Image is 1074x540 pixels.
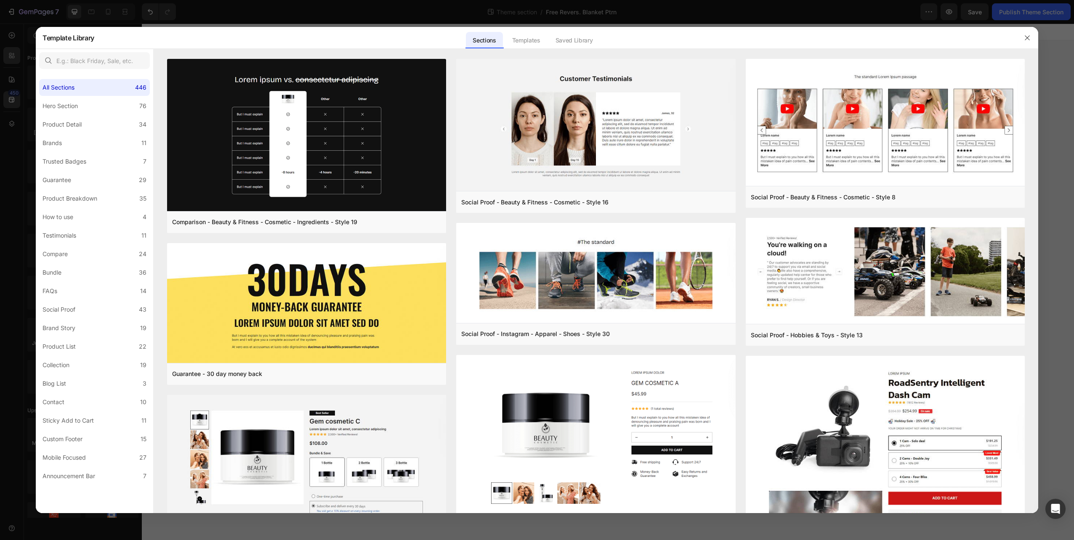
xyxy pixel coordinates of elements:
div: 7 [143,471,146,481]
div: Social Proof - Hobbies & Toys - Style 13 [751,330,863,340]
div: Social Proof - Beauty & Fitness - Cosmetic - Style 8 [751,192,896,202]
div: Social Proof - Instagram - Apparel - Shoes - Style 30 [461,329,610,339]
div: Brand Story [43,323,75,333]
div: 22 [139,341,146,352]
h2: Template Library [43,27,94,49]
div: Sections [466,32,502,49]
div: 24 [139,249,146,259]
div: Brands [43,138,62,148]
div: 34 [139,119,146,130]
div: 11 [141,416,146,426]
div: Announcement Bar [43,471,95,481]
div: Product Detail [43,119,82,130]
img: c19.png [167,59,446,212]
input: Name [443,191,704,212]
div: 7 [143,156,146,167]
p: We’ll send the pattern and an occasional note — unsubscribe anytime. [444,282,703,290]
div: 27 [139,453,146,463]
h2: A Free Pattern Just for You [513,45,634,93]
div: Hero Section [43,101,78,111]
div: 76 [139,101,146,111]
div: How to use [43,212,73,222]
div: FAQs [43,286,57,296]
div: Sticky Add to Cart [43,416,94,426]
div: 19 [140,323,146,333]
div: Collection [43,360,69,370]
div: Custom Footer [43,434,82,444]
div: Mobile Focused [43,453,86,463]
div: Compare [43,249,68,259]
span: I crochet [574,224,694,234]
img: sp16.png [456,59,735,193]
img: g30.png [167,243,446,365]
div: 4 [143,212,146,222]
input: I knit [453,225,461,233]
p: Email Address [444,137,703,147]
div: 19 [140,360,146,370]
div: Bundle [43,267,61,278]
input: I crochet [566,225,574,233]
div: Product List [43,341,76,352]
img: gempages_579840771289514517-4ff018fb-59d3-4e2e-9541-8b52736aee0c.png [221,69,418,266]
div: Trusted Badges [43,156,86,167]
input: name@email.com [443,153,704,174]
div: Product Breakdown [43,193,97,204]
div: 3 [143,379,146,389]
div: All Sections [43,82,74,93]
div: 10 [140,397,146,407]
div: 14 [140,286,146,296]
div: Saved Library [549,32,600,49]
div: Templates [505,32,547,49]
div: 36 [139,267,146,278]
span: I knit [461,224,539,234]
div: 43 [139,304,146,315]
div: Open Intercom Messenger [1045,499,1066,519]
div: 15 [141,434,146,444]
div: 35 [139,193,146,204]
div: 11 [141,138,146,148]
div: Social Proof - Beauty & Fitness - Cosmetic - Style 16 [461,197,609,207]
div: 11 [141,230,146,241]
div: Guarantee [43,175,71,185]
div: Contact [43,397,64,407]
img: sp30.png [456,223,735,324]
button: Get My Free Pattern [594,250,704,271]
div: 446 [135,82,146,93]
div: Social Proof [43,304,75,315]
div: Testimonials [43,230,76,241]
img: sp8.png [746,59,1025,188]
div: Blog List [43,379,66,389]
p: Enjoy a free reversible stroller blanket pattern and a little inspiration to fuel your next project. [444,104,703,125]
div: Get My Free Pattern [604,255,694,266]
img: sp13.png [746,218,1025,326]
div: Name [443,179,704,191]
div: Guarantee - 30 day money back [172,369,262,379]
input: E.g.: Black Friday, Sale, etc. [39,52,150,69]
div: 29 [139,175,146,185]
div: Comparison - Beauty & Fitness - Cosmetic - Ingredients - Style 19 [172,217,357,227]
